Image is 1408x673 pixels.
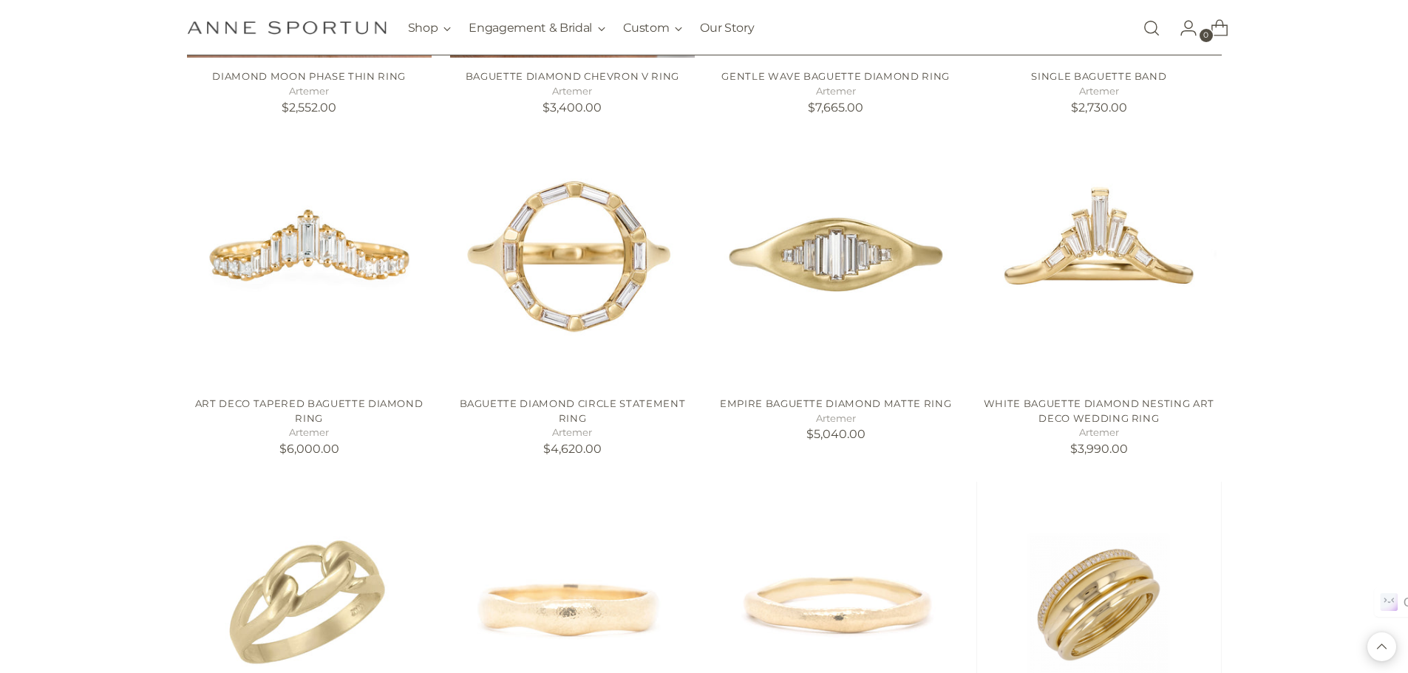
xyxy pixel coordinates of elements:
[1168,13,1197,43] a: Go to the account page
[808,100,863,115] span: $7,665.00
[187,426,432,440] h5: Artemer
[450,426,695,440] h5: Artemer
[187,140,432,385] a: Art Deco Tapered Baguette Diamond Ring
[279,442,339,456] span: $6,000.00
[1367,632,1396,661] button: Back to top
[1200,29,1213,42] span: 0
[543,100,602,115] span: $3,400.00
[460,397,686,424] a: Baguette Diamond Circle Statement Ring
[450,140,695,385] a: Baguette Diamond Circle Statement Ring
[721,70,950,82] a: Gentle Wave Baguette Diamond Ring
[466,70,679,82] a: Baguette Diamond Chevron V Ring
[469,12,605,44] button: Engagement & Bridal
[1071,100,1127,115] span: $2,730.00
[713,140,958,385] a: Empire Baguette Diamond Matte Ring
[195,397,424,424] a: Art Deco Tapered Baguette Diamond Ring
[713,84,958,99] h5: Artemer
[976,426,1221,440] h5: Artemer
[713,411,958,426] h5: Artemer
[976,140,1221,385] a: White Baguette Diamond Nesting Art Deco Wedding Ring
[450,84,695,99] h5: Artemer
[1070,442,1128,456] span: $3,990.00
[408,12,452,44] button: Shop
[984,397,1214,424] a: White Baguette Diamond Nesting Art Deco Wedding Ring
[187,21,387,35] a: Anne Sportun Fine Jewellery
[1031,70,1166,82] a: Single Baguette Band
[212,70,405,82] a: Diamond Moon Phase Thin Ring
[187,84,432,99] h5: Artemer
[806,427,865,441] span: $5,040.00
[543,442,602,456] span: $4,620.00
[1137,13,1166,43] a: Open search modal
[1199,13,1228,43] a: Open cart modal
[623,12,682,44] button: Custom
[720,397,951,409] a: Empire Baguette Diamond Matte Ring
[700,12,754,44] a: Our Story
[282,100,336,115] span: $2,552.00
[976,84,1221,99] h5: Artemer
